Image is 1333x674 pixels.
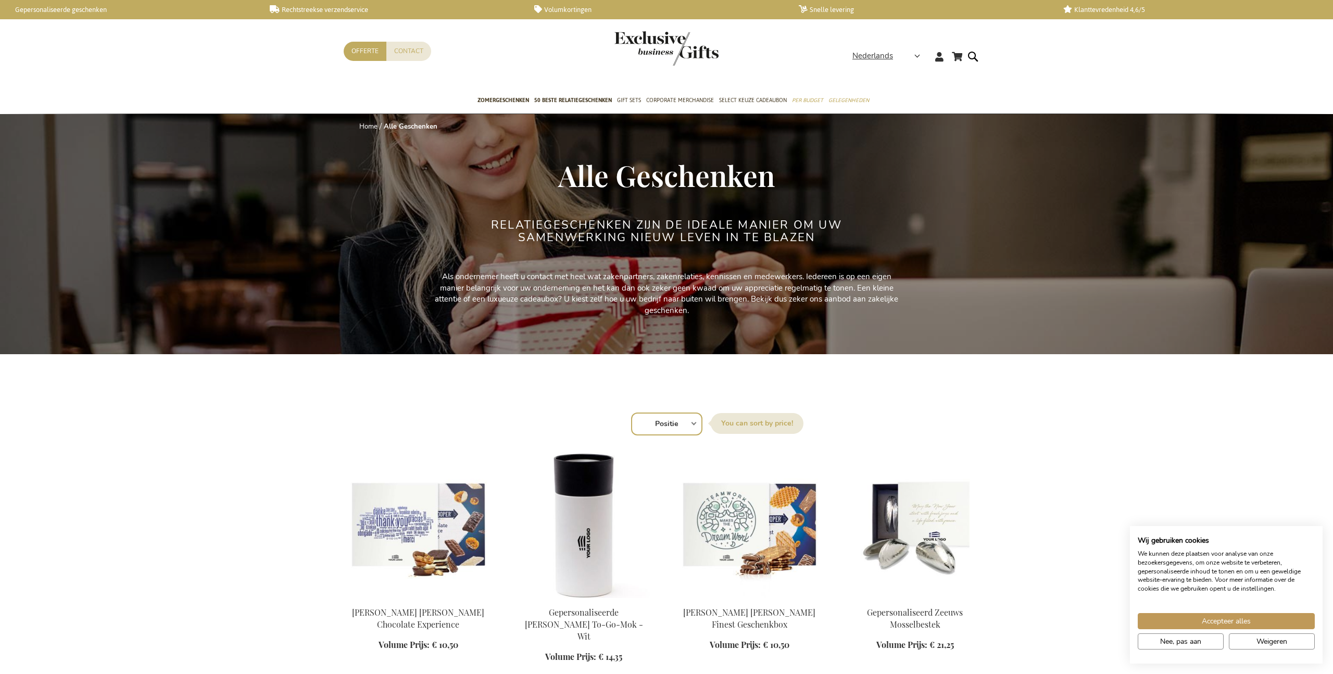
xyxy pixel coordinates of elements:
img: Jules Destrooper Jules' Finest Gift Box [675,452,824,598]
a: Personalised Otis Thermo To-Go-Mug [509,594,658,604]
a: Volume Prijs: € 14,35 [545,651,622,663]
a: Contact [386,42,431,61]
a: Jules Destrooper Jules' Chocolate Experience [344,594,493,604]
span: Alle Geschenken [558,156,775,194]
a: Per Budget [792,88,823,114]
span: Gelegenheden [828,95,869,106]
span: Volume Prijs: [545,651,596,662]
a: Gepersonaliseerde geschenken [5,5,253,14]
a: Select Keuze Cadeaubon [719,88,787,114]
img: Personalised Otis Thermo To-Go-Mug [509,452,658,598]
button: Accepteer alle cookies [1138,613,1315,629]
a: Home [359,122,378,131]
span: Volume Prijs: [379,639,430,650]
a: Corporate Merchandise [646,88,714,114]
a: [PERSON_NAME] [PERSON_NAME] Chocolate Experience [352,607,484,630]
a: store logo [614,31,666,66]
img: Exclusive Business gifts logo [614,31,719,66]
span: € 21,25 [929,639,954,650]
h2: Relatiegeschenken zijn de ideale manier om uw samenwerking nieuw leven in te blazen [471,219,862,244]
span: Nederlands [852,50,893,62]
a: Personalised Zeeland Mussel Cutlery [840,594,989,604]
a: 50 beste relatiegeschenken [534,88,612,114]
a: Gepersonaliseerde [PERSON_NAME] To-Go-Mok - Wit [525,607,643,642]
span: 50 beste relatiegeschenken [534,95,612,106]
label: Sorteer op [711,413,803,434]
a: Rechtstreekse verzendservice [270,5,518,14]
span: Volume Prijs: [876,639,927,650]
img: Jules Destrooper Jules' Chocolate Experience [344,452,493,598]
span: € 10,50 [763,639,789,650]
span: Corporate Merchandise [646,95,714,106]
a: Gift Sets [617,88,641,114]
a: Gepersonaliseerd Zeeuws Mosselbestek [867,607,963,630]
span: Accepteer alles [1202,616,1251,627]
a: Gelegenheden [828,88,869,114]
img: Personalised Zeeland Mussel Cutlery [840,452,989,598]
a: Offerte [344,42,386,61]
a: Zomergeschenken [477,88,529,114]
span: € 14,35 [598,651,622,662]
a: Volume Prijs: € 10,50 [379,639,458,651]
span: Select Keuze Cadeaubon [719,95,787,106]
strong: Alle Geschenken [384,122,437,131]
span: Volume Prijs: [710,639,761,650]
a: Jules Destrooper Jules' Finest Gift Box [675,594,824,604]
button: Pas cookie voorkeuren aan [1138,633,1224,650]
a: Volume Prijs: € 10,50 [710,639,789,651]
span: Per Budget [792,95,823,106]
span: Nee, pas aan [1160,636,1201,647]
span: Weigeren [1256,636,1287,647]
span: Gift Sets [617,95,641,106]
a: Klanttevredenheid 4,6/5 [1063,5,1311,14]
button: Alle cookies weigeren [1229,633,1315,650]
a: Snelle levering [799,5,1047,14]
a: Volumkortingen [534,5,782,14]
a: [PERSON_NAME] [PERSON_NAME] Finest Geschenkbox [683,607,815,630]
p: We kunnen deze plaatsen voor analyse van onze bezoekersgegevens, om onze website te verbeteren, g... [1138,550,1315,593]
span: € 10,50 [432,639,458,650]
span: Zomergeschenken [477,95,529,106]
p: Als ondernemer heeft u contact met heel wat zakenpartners, zakenrelaties, kennissen en medewerker... [432,271,901,316]
a: Volume Prijs: € 21,25 [876,639,954,651]
h2: Wij gebruiken cookies [1138,536,1315,545]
